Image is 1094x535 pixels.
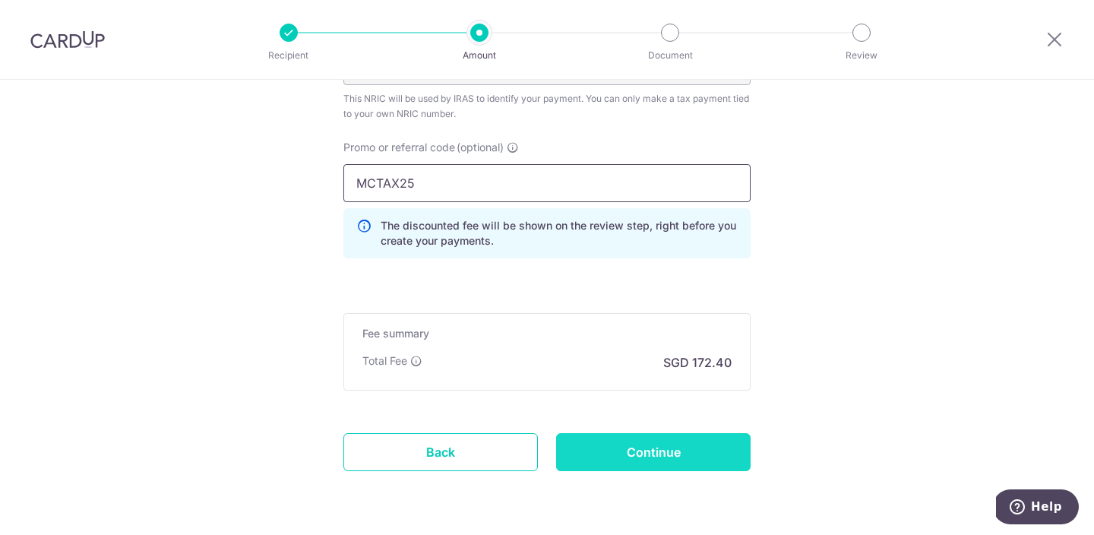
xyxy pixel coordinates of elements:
p: Recipient [232,48,345,63]
p: Total Fee [362,353,407,369]
img: CardUp [30,30,105,49]
div: This NRIC will be used by IRAS to identify your payment. You can only make a tax payment tied to ... [343,91,751,122]
input: Continue [556,433,751,471]
p: The discounted fee will be shown on the review step, right before you create your payments. [381,218,738,249]
span: (optional) [457,140,504,155]
p: Amount [423,48,536,63]
a: Back [343,433,538,471]
p: Document [614,48,726,63]
span: Promo or referral code [343,140,455,155]
p: SGD 172.40 [663,353,732,372]
p: Review [805,48,918,63]
h5: Fee summary [362,326,732,341]
iframe: Opens a widget where you can find more information [996,489,1079,527]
